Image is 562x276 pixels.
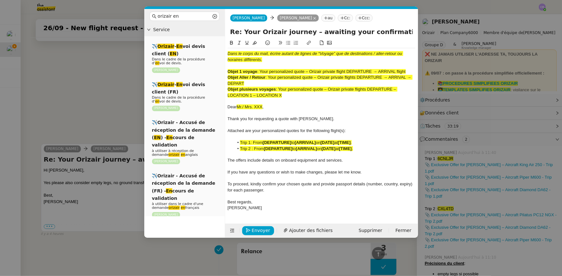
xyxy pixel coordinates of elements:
strong: [TIME] [339,146,352,151]
nz-tag: [PERSON_NAME] [152,159,180,164]
div: Service [144,23,225,36]
span: Dans le cadre de la procédure d' voi de devis. [152,95,205,103]
strong: [DATE] [320,140,334,145]
span: to [292,146,296,151]
span: : Your personalized quote – Orizair private flights DEPARTURE – LOCATION 1 – LOCATION X [228,87,397,97]
em: En [176,82,183,87]
nz-tag: [PERSON_NAME] [152,212,180,218]
nz-tag: [PERSON_NAME] [152,67,180,73]
strong: [DEPARTURE] [264,146,292,151]
strong: [DEPARTURE] [263,140,291,145]
button: Fermer [392,226,415,235]
span: Supprimer [359,227,382,234]
em: orizair [168,206,179,210]
nz-tag: Ccc: [356,14,373,22]
span: : Your personalized quote – Orizair private flight DEPARTURE → ARRIVAL flight [257,69,406,74]
span: Fermer [395,227,411,234]
strong: Objet 1 voyage [228,69,257,74]
span: Thank you for requesting a quote with [PERSON_NAME]. [228,116,335,121]
span: ✈️ - voi devis client ( ) [152,44,205,56]
span: , [262,104,264,109]
span: To proceed, kindly confirm your chosen quote and provide passport details (number, country, expir... [228,182,414,192]
span: Mr./ Mrs. XXX [237,104,262,109]
button: Ajouter des fichiers [280,226,337,235]
strong: Objet plusieurs voyages [228,87,276,92]
em: en [155,61,160,65]
span: Service [153,26,222,33]
strong: Objet Aller / Retour [228,75,266,80]
span: The offers include details on onboard equipment and services. [228,158,343,163]
button: Envoyer [242,226,274,235]
span: to [291,140,295,145]
em: Orizair [157,82,175,87]
strong: [ARRIVAL] [295,140,316,145]
span: Envoyer [252,227,270,234]
nz-tag: [PERSON_NAME] [277,14,319,22]
span: on [317,146,321,151]
input: Subject [230,27,413,37]
button: Supprimer [355,226,386,235]
span: . [352,146,353,151]
span: . [351,140,352,145]
span: Trip 2 : From [240,146,264,151]
em: en [181,153,185,157]
span: on [316,140,320,145]
span: Trip 1: From [240,140,262,145]
em: EN [170,51,176,56]
em: En [176,44,183,49]
strong: [TIME] [338,140,351,145]
span: [PERSON_NAME] [228,205,262,210]
span: Dans le cadre de la procédure d' voi de devis. [152,57,205,65]
em: orizair [168,153,179,157]
span: ✈️Orizair - Accusé de réception de la demande (FR) - cours de validation [152,173,215,201]
span: à utiliser à réception de demande anglais [152,149,198,157]
em: Orizair [157,44,175,49]
strong: [ARRIVAL] [296,146,317,151]
strong: [DATE] [322,146,336,151]
em: En [166,188,172,193]
input: Templates [158,13,211,20]
span: Ajouter des fichiers [289,227,333,234]
span: ✈️ - voi devis client (FR) [152,82,205,94]
nz-tag: [PERSON_NAME] [152,106,180,111]
span: : Your personalized quote – Orizair private flights DEPARTURE → ARRIVAL → DEPART [228,75,413,85]
nz-tag: Cc: [338,14,353,22]
span: at [336,146,339,151]
nz-tag: au [321,14,335,22]
em: en [181,206,185,210]
span: Best regards, [228,200,252,204]
em: EN [154,135,161,140]
span: Attached are your personalized quotes for the following flight(s): [228,128,346,133]
em: En [166,135,173,140]
span: If you have any questions or wish to make changes, please let me know. [228,170,362,174]
span: ✈️Orizair - Accusé de réception de la demande ( ) - cours de validation [152,120,215,147]
em: Dans le corps du mail, écrire autant de lignes de “Voyage” que de destinations / aller-retour ou ... [228,51,404,62]
span: at [334,140,338,145]
span: Dear [228,104,237,109]
span: [PERSON_NAME] [233,16,265,20]
em: en [155,99,160,103]
span: à utiliser dans le cadre d'une demande français [152,202,203,210]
